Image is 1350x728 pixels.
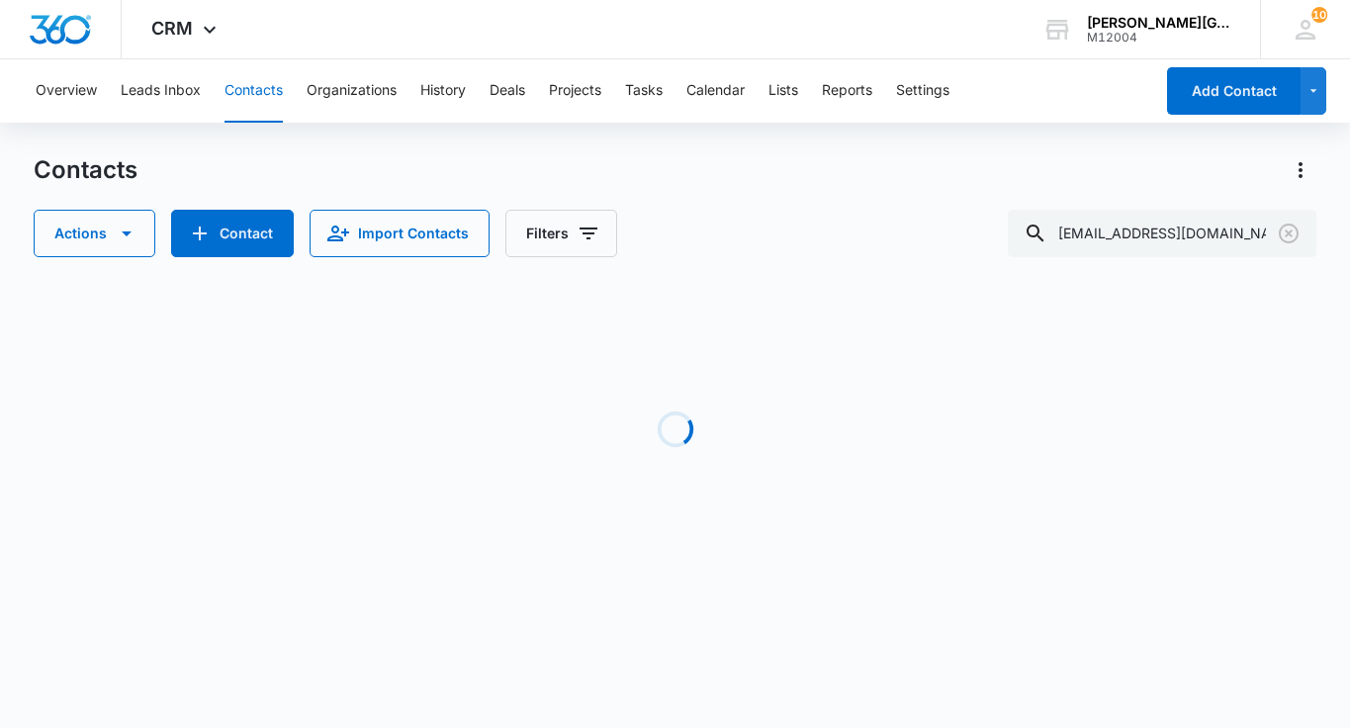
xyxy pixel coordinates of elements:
[225,59,283,123] button: Contacts
[1008,210,1316,257] input: Search Contacts
[1311,7,1327,23] span: 10
[1311,7,1327,23] div: notifications count
[896,59,949,123] button: Settings
[34,210,155,257] button: Actions
[310,210,490,257] button: Import Contacts
[1285,154,1316,186] button: Actions
[822,59,872,123] button: Reports
[490,59,525,123] button: Deals
[171,210,294,257] button: Add Contact
[307,59,397,123] button: Organizations
[1087,31,1231,45] div: account id
[505,210,617,257] button: Filters
[420,59,466,123] button: History
[36,59,97,123] button: Overview
[34,155,137,185] h1: Contacts
[1087,15,1231,31] div: account name
[1273,218,1305,249] button: Clear
[151,18,193,39] span: CRM
[686,59,745,123] button: Calendar
[768,59,798,123] button: Lists
[121,59,201,123] button: Leads Inbox
[549,59,601,123] button: Projects
[1167,67,1301,115] button: Add Contact
[625,59,663,123] button: Tasks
